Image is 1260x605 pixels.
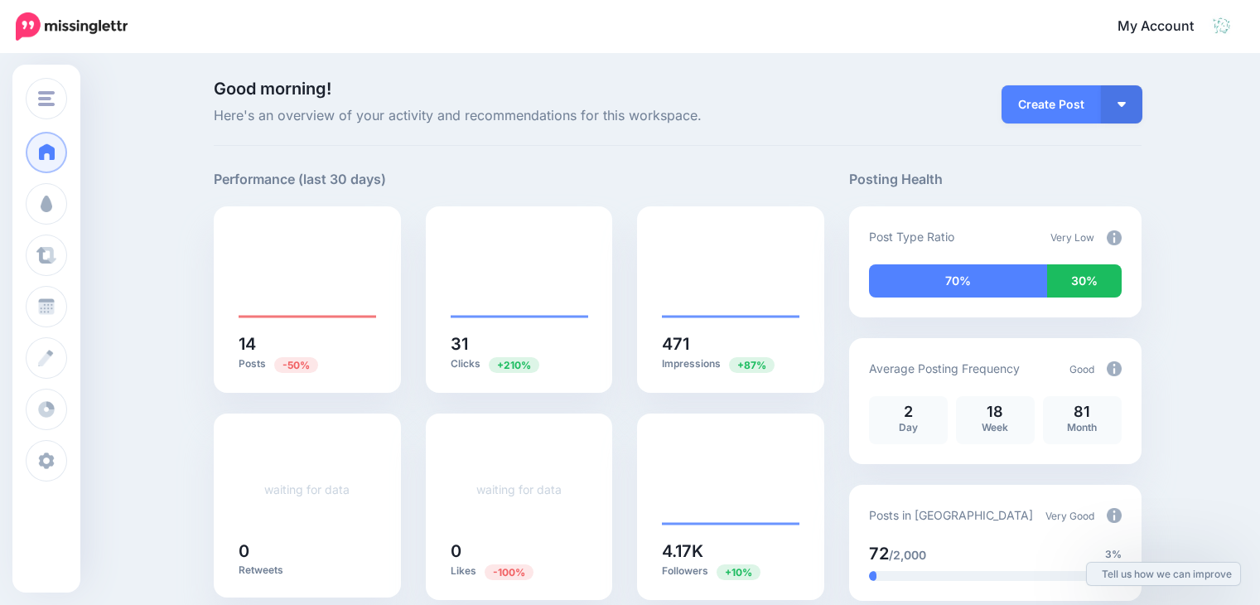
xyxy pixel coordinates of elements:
span: Previous period: 28 [274,357,318,373]
h5: 14 [239,336,376,352]
p: Average Posting Frequency [869,359,1020,378]
a: Create Post [1002,85,1101,123]
img: info-circle-grey.png [1107,230,1122,245]
span: Here's an overview of your activity and recommendations for this workspace. [214,105,824,127]
h5: 4.17K [662,543,799,559]
span: Week [982,421,1008,433]
div: 3% of your posts in the last 30 days have been from Drip Campaigns [869,571,876,581]
span: Day [899,421,918,433]
a: waiting for data [476,482,562,496]
span: Good morning! [214,79,331,99]
p: Posts [239,356,376,372]
p: Clicks [451,356,588,372]
img: menu.png [38,91,55,106]
h5: 31 [451,336,588,352]
p: 81 [1051,404,1113,419]
img: info-circle-grey.png [1107,361,1122,376]
p: Followers [662,564,799,579]
p: Posts in [GEOGRAPHIC_DATA] [869,506,1033,525]
span: Previous period: 4 [485,564,533,580]
h5: 0 [451,543,588,559]
h5: Posting Health [849,169,1142,190]
p: Likes [451,564,588,579]
p: 18 [964,404,1026,419]
h5: 471 [662,336,799,352]
a: waiting for data [264,482,350,496]
span: Previous period: 10 [489,357,539,373]
span: /2,000 [889,548,926,562]
p: Post Type Ratio [869,227,954,246]
a: My Account [1101,7,1235,47]
img: info-circle-grey.png [1107,508,1122,523]
p: 2 [877,404,939,419]
h5: 0 [239,543,376,559]
span: 3% [1105,546,1122,563]
a: Tell us how we can improve [1087,563,1240,585]
span: Very Low [1050,231,1094,244]
span: Month [1067,421,1097,433]
span: Previous period: 252 [729,357,775,373]
p: Impressions [662,356,799,372]
div: 30% of your posts in the last 30 days were manually created (i.e. were not from Drip Campaigns or... [1047,264,1122,298]
p: Retweets [239,564,376,577]
img: Missinglettr [16,12,128,41]
img: arrow-down-white.png [1118,102,1126,107]
h5: Performance (last 30 days) [214,169,386,190]
span: Very Good [1045,510,1094,522]
span: Previous period: 3.79K [717,564,760,580]
span: Good [1069,363,1094,375]
span: 72 [869,544,889,564]
div: 70% of your posts in the last 30 days have been from Drip Campaigns [869,264,1047,298]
